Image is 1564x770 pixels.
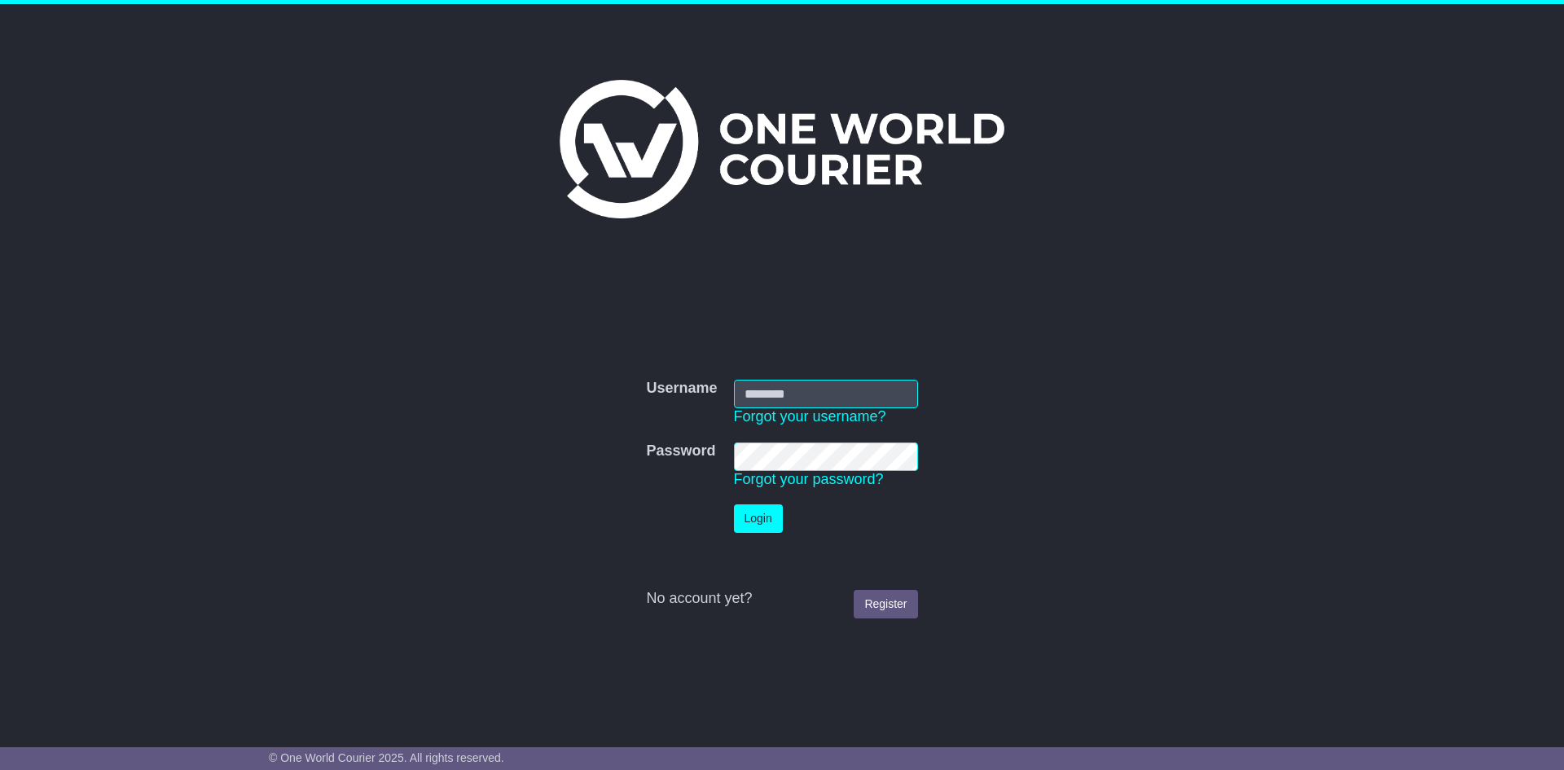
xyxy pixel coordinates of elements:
label: Username [646,380,717,398]
label: Password [646,442,715,460]
img: One World [560,80,1004,218]
a: Register [854,590,917,618]
button: Login [734,504,783,533]
a: Forgot your password? [734,471,884,487]
a: Forgot your username? [734,408,886,425]
div: No account yet? [646,590,917,608]
span: © One World Courier 2025. All rights reserved. [269,751,504,764]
